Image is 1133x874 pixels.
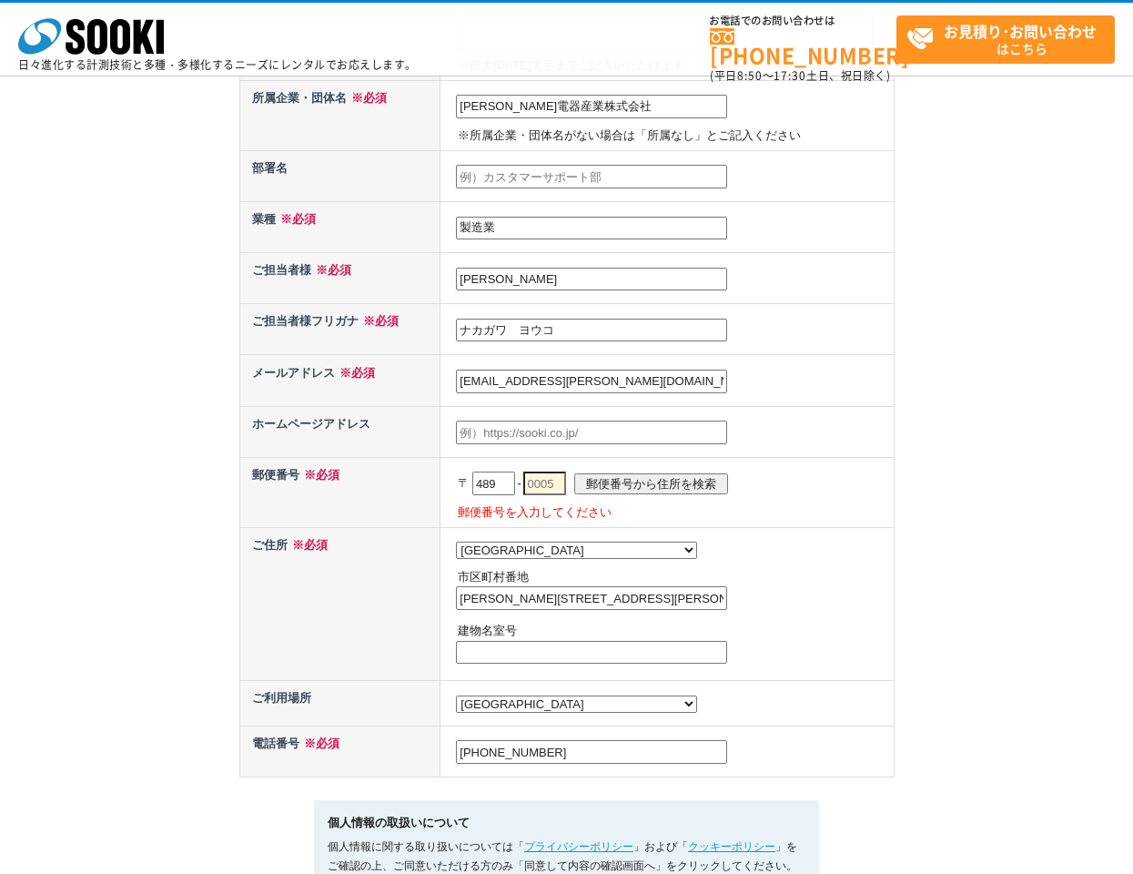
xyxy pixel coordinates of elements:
p: 日々進化する計測技術と多種・多様化するニーズにレンタルでお応えします。 [18,59,417,70]
span: ※必須 [347,91,387,105]
p: 〒 - [458,463,889,503]
span: 17:30 [774,67,806,84]
span: お電話でのお問い合わせは [710,15,896,26]
input: 例）0120-856-990 [456,740,727,764]
a: お見積り･お問い合わせはこちら [896,15,1115,64]
input: 例）example@sooki.co.jp [456,370,727,393]
span: (平日 ～ 土日、祝日除く) [710,67,890,84]
span: ※必須 [335,366,375,380]
th: ご担当者様フリガナ [239,304,440,355]
select: /* 20250204 MOD ↑ */ /* 20241122 MOD ↑ */ [456,696,697,713]
th: 業種 [239,201,440,252]
input: 郵便番号から住所を検索 [574,473,728,494]
p: ※所属企業・団体名がない場合は「所属なし」とご記入ください [458,127,889,146]
span: ※必須 [359,314,399,328]
input: 例）創紀 太郎 [456,268,727,291]
span: ※必須 [311,263,351,277]
span: ※必須 [299,737,339,750]
p: 市区町村番地 [458,568,889,587]
th: ご利用場所 [239,681,440,727]
input: 例）大阪市西区西本町1-15-10 [456,586,727,610]
a: クッキーポリシー [688,840,775,853]
th: 部署名 [239,150,440,201]
input: 550 [472,472,515,495]
input: 0005 [523,472,566,495]
input: 業種不明の場合、事業内容を記載ください [456,217,727,240]
a: プライバシーポリシー [524,840,633,853]
th: 郵便番号 [239,457,440,527]
th: ご担当者様 [239,253,440,304]
strong: お見積り･お問い合わせ [944,20,1097,42]
input: 例）カスタマーサポート部 [456,165,727,188]
span: ※必須 [288,538,328,552]
p: 郵便番号を入力してください [458,503,889,523]
span: 8:50 [737,67,763,84]
input: 例）株式会社ソーキ [456,95,727,118]
th: ご住所 [239,527,440,680]
span: ※必須 [299,468,339,482]
h5: 個人情報の取扱いについて [328,814,805,833]
span: はこちら [906,16,1114,62]
th: ホームページアドレス [239,406,440,457]
a: [PHONE_NUMBER] [710,28,896,66]
th: メールアドレス [239,355,440,406]
th: 電話番号 [239,726,440,777]
p: 建物名室号 [458,622,889,641]
input: 例）https://sooki.co.jp/ [456,421,727,444]
span: ※必須 [276,212,316,226]
th: 所属企業・団体名 [239,80,440,150]
input: 例）ソーキ タロウ [456,319,727,342]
